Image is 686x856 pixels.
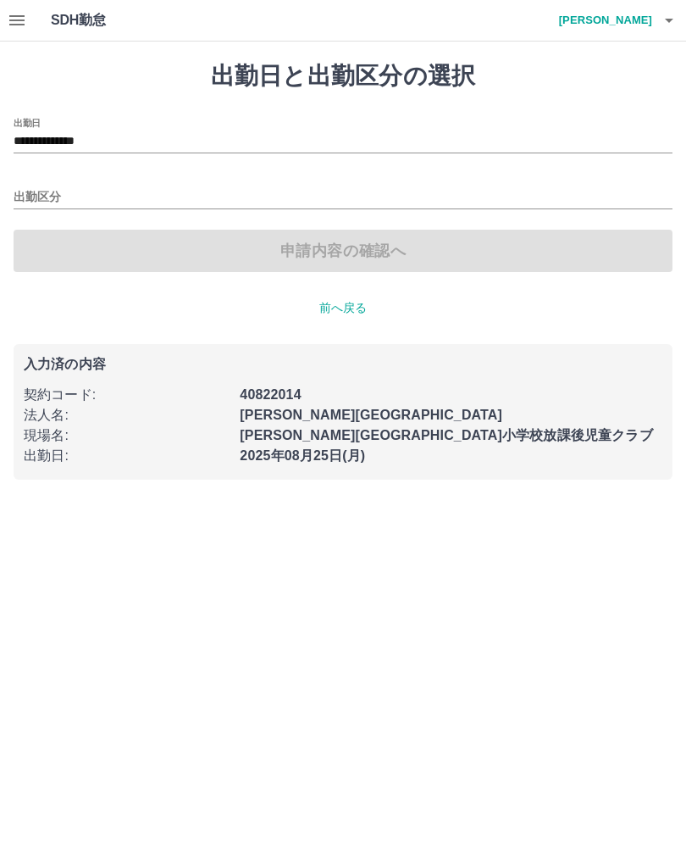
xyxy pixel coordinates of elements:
[14,116,41,129] label: 出勤日
[24,405,230,425] p: 法人名 :
[240,408,502,422] b: [PERSON_NAME][GEOGRAPHIC_DATA]
[24,425,230,446] p: 現場名 :
[24,385,230,405] p: 契約コード :
[240,448,365,463] b: 2025年08月25日(月)
[24,358,662,371] p: 入力済の内容
[240,387,301,402] b: 40822014
[14,62,672,91] h1: 出勤日と出勤区分の選択
[24,446,230,466] p: 出勤日 :
[240,428,652,442] b: [PERSON_NAME][GEOGRAPHIC_DATA]小学校放課後児童クラブ
[14,299,672,317] p: 前へ戻る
